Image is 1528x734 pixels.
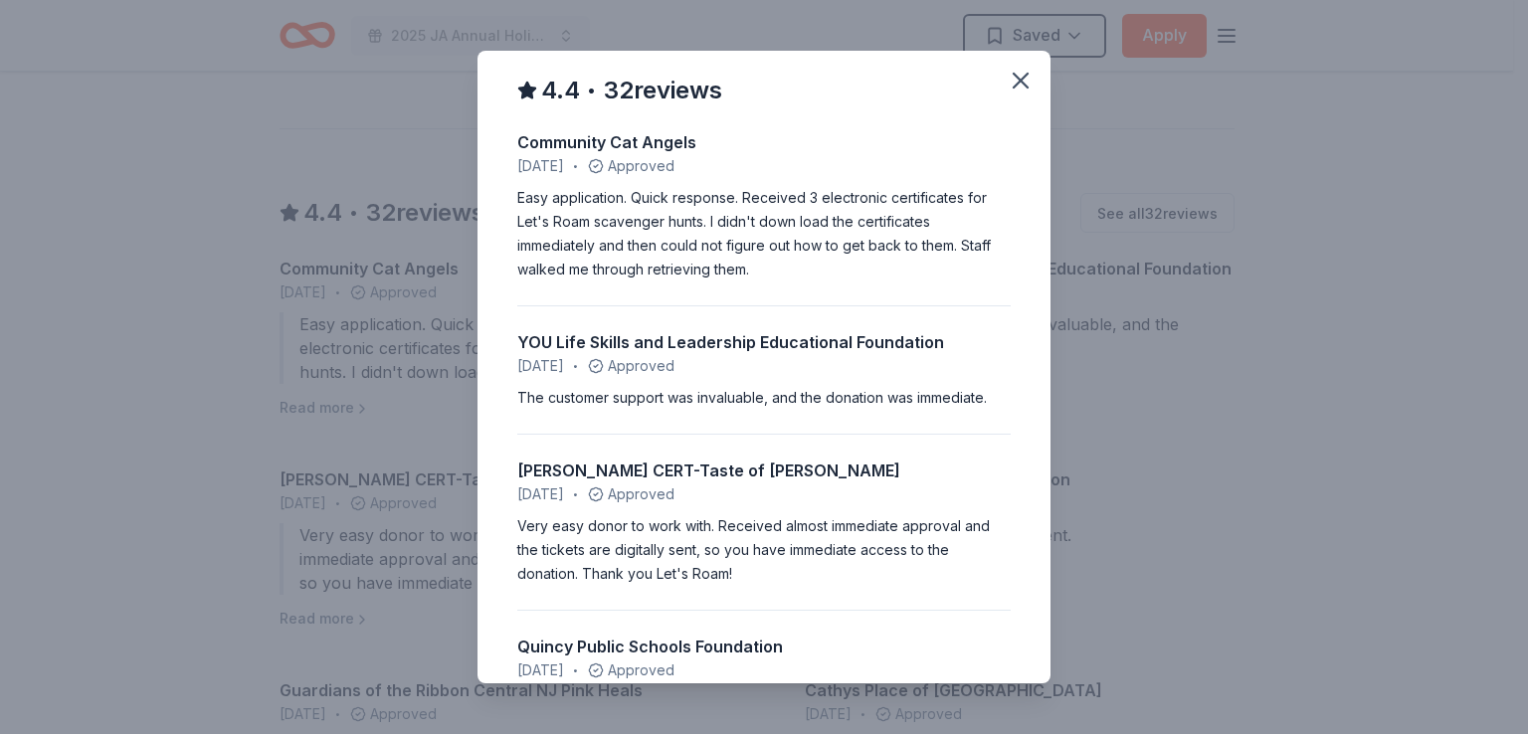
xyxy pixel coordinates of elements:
span: • [573,359,578,375]
div: Very easy donor to work with. Received almost immediate approval and the tickets are digitally se... [517,514,1011,586]
div: Approved [517,154,1011,178]
span: • [573,159,578,175]
div: Approved [517,354,1011,378]
span: 4.4 [541,75,580,106]
span: [DATE] [517,658,564,682]
div: Quincy Public Schools Foundation [517,635,1011,658]
div: [PERSON_NAME] CERT-Taste of [PERSON_NAME] [517,459,1011,482]
div: Approved [517,482,1011,506]
span: [DATE] [517,482,564,506]
span: [DATE] [517,154,564,178]
span: • [587,81,597,101]
div: The customer support was invaluable, and the donation was immediate. [517,386,1011,410]
span: • [573,487,578,503]
span: 32 reviews [604,75,722,106]
div: Community Cat Angels [517,130,1011,154]
div: Easy application. Quick response. Received 3 electronic certificates for Let's Roam scavenger hun... [517,186,1011,281]
span: • [573,663,578,679]
div: YOU Life Skills and Leadership Educational Foundation [517,330,1011,354]
div: Approved [517,658,1011,682]
span: [DATE] [517,354,564,378]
